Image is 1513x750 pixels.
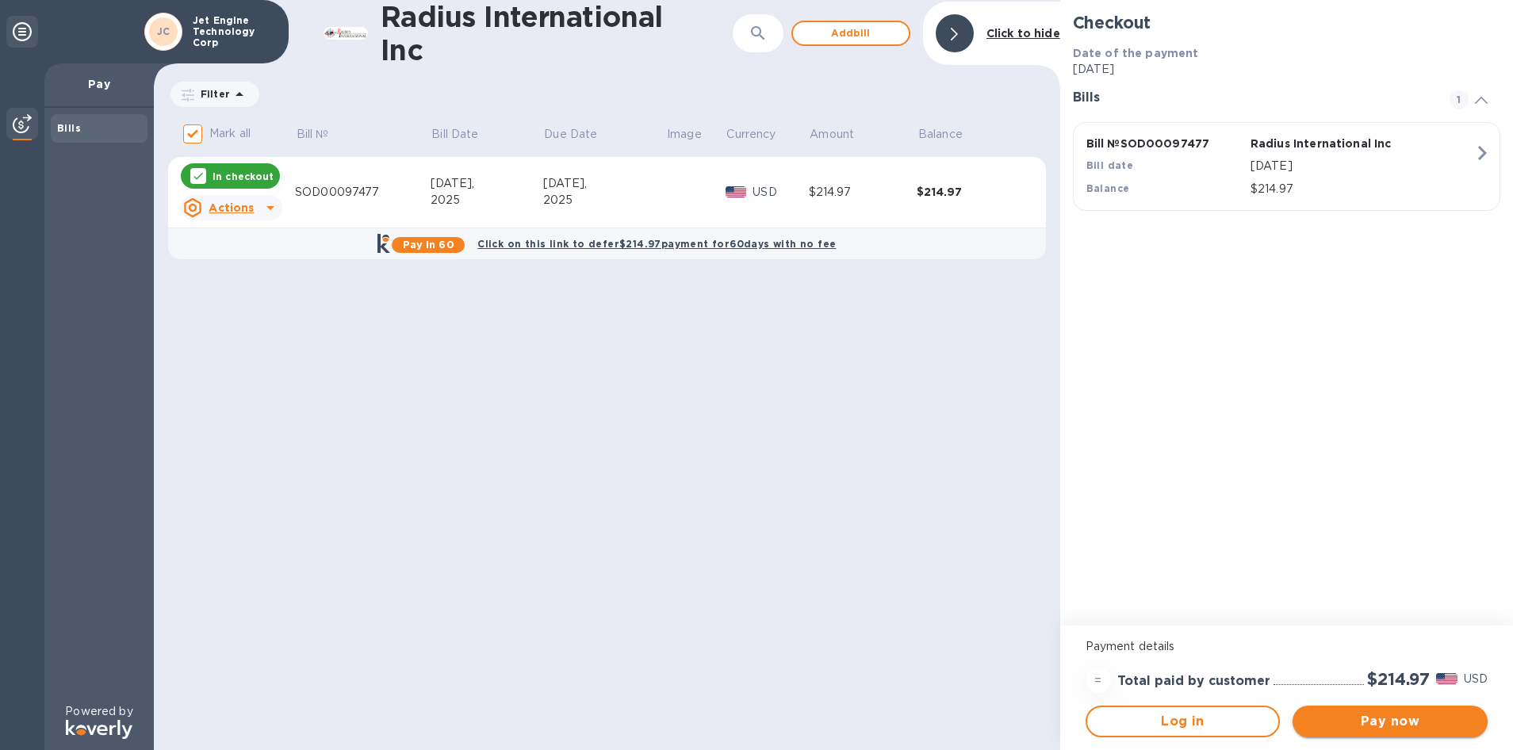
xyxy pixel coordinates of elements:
p: [DATE] [1073,61,1500,78]
p: Currency [726,126,776,143]
p: Balance [918,126,963,143]
b: Click on this link to defer $214.97 payment for 60 days with no fee [477,238,836,250]
button: Pay now [1293,706,1488,737]
b: Bill date [1086,159,1134,171]
b: JC [157,25,170,37]
img: Logo [66,720,132,739]
u: Actions [209,201,254,214]
p: Bill № [297,126,329,143]
p: Mark all [209,125,251,142]
p: USD [753,184,808,201]
span: Add bill [806,24,896,43]
span: Bill № [297,126,350,143]
span: Due Date [544,126,618,143]
p: Amount [810,126,854,143]
h3: Total paid by customer [1117,674,1270,689]
div: SOD00097477 [295,184,431,201]
p: Radius International Inc [1251,136,1408,151]
b: Click to hide [986,27,1060,40]
h2: $214.97 [1367,669,1430,689]
p: Powered by [65,703,132,720]
p: Due Date [544,126,597,143]
img: USD [1436,673,1457,684]
p: Bill № SOD00097477 [1086,136,1244,151]
p: Bill Date [431,126,478,143]
span: Bill Date [431,126,499,143]
p: Filter [194,87,230,101]
button: Bill №SOD00097477Radius International IncBill date[DATE]Balance$214.97 [1073,122,1500,211]
p: [DATE] [1251,158,1474,174]
span: 1 [1450,90,1469,109]
h3: Bills [1073,90,1431,105]
b: Balance [1086,182,1130,194]
p: Payment details [1086,638,1488,655]
div: [DATE], [543,175,666,192]
p: Jet Engine Technology Corp [193,15,272,48]
span: Pay now [1305,712,1475,731]
span: Amount [810,126,875,143]
div: 2025 [431,192,543,209]
h2: Checkout [1073,13,1500,33]
p: $214.97 [1251,181,1474,197]
img: USD [726,186,747,197]
div: $214.97 [809,184,917,201]
div: 2025 [543,192,666,209]
p: In checkout [213,170,274,183]
span: Balance [918,126,983,143]
b: Pay in 60 [403,239,454,251]
div: [DATE], [431,175,543,192]
b: Bills [57,122,81,134]
p: Image [667,126,702,143]
span: Log in [1100,712,1266,731]
b: Date of the payment [1073,47,1199,59]
div: = [1086,668,1111,693]
button: Addbill [791,21,910,46]
p: USD [1464,671,1488,687]
div: $214.97 [917,184,1025,200]
button: Log in [1086,706,1281,737]
p: Pay [57,76,141,92]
